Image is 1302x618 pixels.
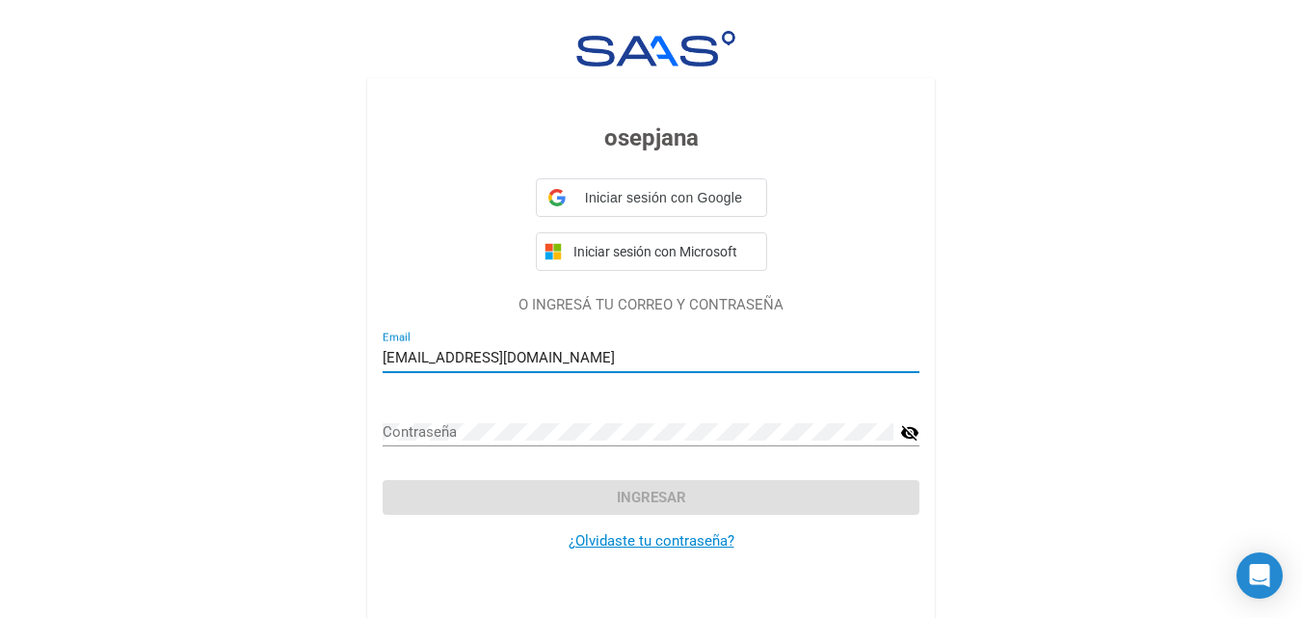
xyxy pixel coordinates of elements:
[1236,552,1283,599] div: Open Intercom Messenger
[536,232,767,271] button: Iniciar sesión con Microsoft
[383,121,919,155] h3: osepjana
[383,294,919,316] p: O INGRESÁ TU CORREO Y CONTRASEÑA
[900,421,919,444] mat-icon: visibility_off
[536,178,767,217] div: Iniciar sesión con Google
[569,532,734,550] a: ¿Olvidaste tu contraseña?
[570,244,758,259] span: Iniciar sesión con Microsoft
[573,188,755,208] span: Iniciar sesión con Google
[617,489,686,506] span: Ingresar
[383,480,919,515] button: Ingresar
